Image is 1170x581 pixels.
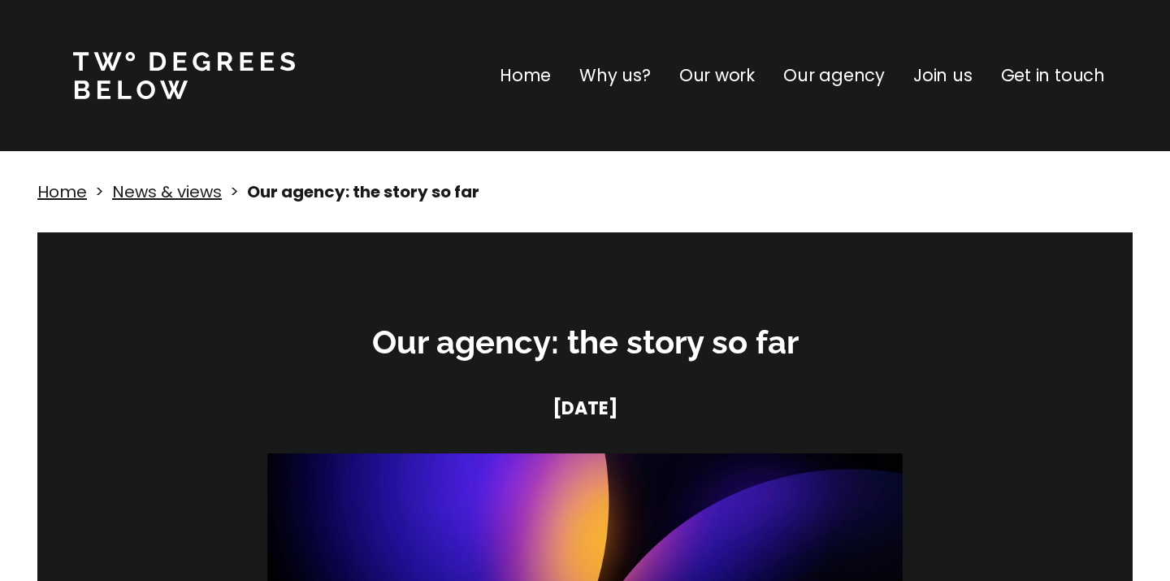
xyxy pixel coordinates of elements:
strong: Our agency: the story so far [247,180,479,203]
h4: [DATE] [341,397,829,421]
a: Why us? [579,63,651,89]
a: Join us [913,63,973,89]
a: Our agency [783,63,885,89]
a: Our work [679,63,755,89]
a: Get in touch [1001,63,1105,89]
a: Home [500,63,551,89]
h3: Our agency: the story so far [341,320,829,364]
a: News & views [112,180,222,203]
p: > [95,180,104,204]
a: Home [37,180,87,203]
p: > [230,180,239,204]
